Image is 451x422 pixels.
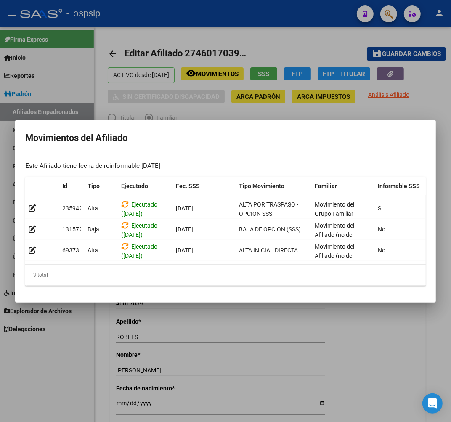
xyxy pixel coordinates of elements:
[315,183,337,189] span: Familiar
[378,226,385,233] span: No
[62,205,82,212] span: 235942
[176,183,200,189] span: Fec. SSS
[378,205,382,212] span: Si
[236,177,311,195] datatable-header-cell: Tipo Movimiento
[239,183,284,189] span: Tipo Movimiento
[176,247,193,254] span: [DATE]
[176,205,193,212] span: [DATE]
[62,226,82,233] span: 131572
[121,222,157,239] span: Ejecutado ([DATE])
[88,226,99,233] span: Baja
[62,247,79,254] span: 69373
[315,201,354,218] span: Movimiento del Grupo Familiar
[88,205,98,212] span: Alta
[315,222,354,248] span: Movimiento del Afiliado (no del grupo)
[25,130,426,146] h2: Movimientos del Afiliado
[88,183,100,189] span: Tipo
[62,183,67,189] span: Id
[311,177,374,195] datatable-header-cell: Familiar
[25,161,426,171] div: Este Afiliado tiene fecha de reinformable [DATE]
[176,226,193,233] span: [DATE]
[239,226,301,233] span: BAJA DE OPCION (SSS)
[121,201,157,218] span: Ejecutado ([DATE])
[121,243,157,260] span: Ejecutado ([DATE])
[239,201,298,218] span: ALTA POR TRASPASO - OPCION SSS
[315,243,354,269] span: Movimiento del Afiliado (no del grupo)
[378,183,420,189] span: Informable SSS
[25,265,426,286] div: 3 total
[84,177,118,195] datatable-header-cell: Tipo
[374,177,438,195] datatable-header-cell: Informable SSS
[121,183,148,189] span: Ejecutado
[172,177,236,195] datatable-header-cell: Fec. SSS
[378,247,385,254] span: No
[118,177,172,195] datatable-header-cell: Ejecutado
[422,393,443,414] div: Open Intercom Messenger
[88,247,98,254] span: Alta
[239,247,298,254] span: ALTA INICIAL DIRECTA
[59,177,84,195] datatable-header-cell: Id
